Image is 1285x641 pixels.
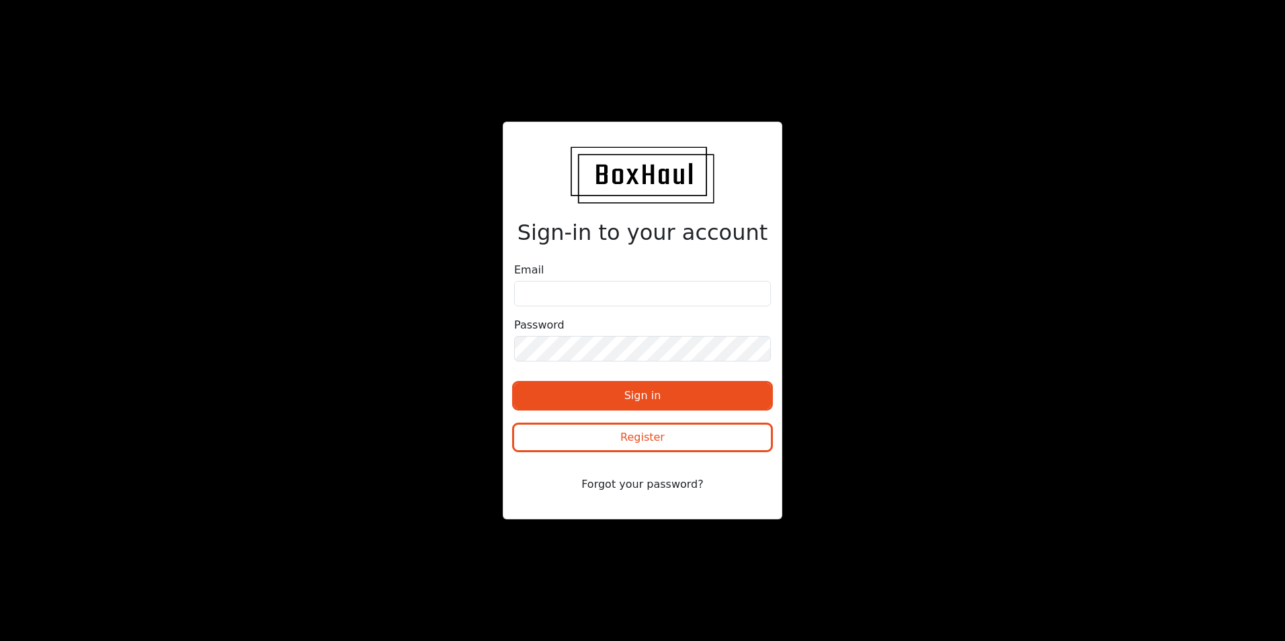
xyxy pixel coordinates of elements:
[514,477,771,490] a: Forgot your password?
[514,262,544,278] label: Email
[514,472,771,497] button: Forgot your password?
[514,220,771,245] h2: Sign-in to your account
[514,425,771,450] button: Register
[514,383,771,409] button: Sign in
[571,146,714,204] img: BoxHaul
[514,317,565,333] label: Password
[514,433,771,445] a: Register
